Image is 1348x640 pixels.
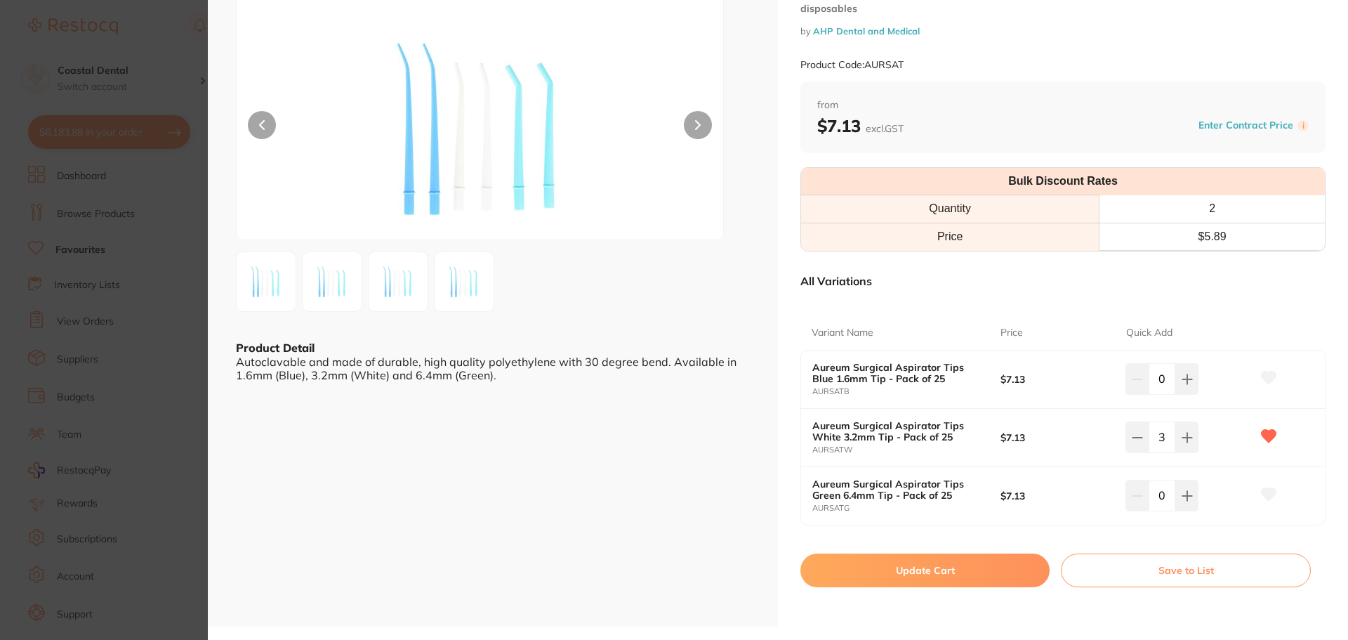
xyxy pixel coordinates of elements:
span: excl. GST [866,122,904,135]
label: i [1297,120,1309,131]
img: NjE3MTY [241,256,291,307]
small: AURSATB [812,387,1000,396]
img: NjE3MTg [439,256,489,307]
p: All Variations [800,274,872,288]
th: 2 [1099,195,1325,223]
p: Price [1000,326,1023,340]
span: from [817,98,1309,112]
b: $7.13 [1000,374,1114,385]
p: Variant Name [812,326,873,340]
b: Aureum Surgical Aspirator Tips White 3.2mm Tip - Pack of 25 [812,420,982,443]
b: Aureum Surgical Aspirator Tips Green 6.4mm Tip - Pack of 25 [812,478,982,501]
img: NjE3MTk [307,256,357,307]
b: $7.13 [1000,490,1114,502]
td: Price [801,223,1099,250]
b: $7.13 [817,115,904,136]
b: Aureum Surgical Aspirator Tips Blue 1.6mm Tip - Pack of 25 [812,362,982,384]
small: AURSATW [812,445,1000,455]
img: NjE3MTc [373,256,423,307]
div: Autoclavable and made of durable, high quality polyethylene with 30 degree bend. Available in 1.6... [236,355,750,381]
button: Save to List [1061,554,1311,587]
small: disposables [800,3,1326,15]
button: Update Cart [800,554,1050,587]
small: Product Code: AURSAT [800,59,904,71]
th: Quantity [801,195,1099,223]
th: Bulk Discount Rates [801,168,1325,195]
small: AURSATG [812,504,1000,513]
td: $ 5.89 [1099,223,1325,250]
small: by [800,26,1326,37]
a: AHP Dental and Medical [813,25,920,37]
b: Product Detail [236,341,315,355]
p: Quick Add [1126,326,1172,340]
button: Enter Contract Price [1194,119,1297,132]
img: NjE3MTY [334,18,626,240]
b: $7.13 [1000,432,1114,443]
